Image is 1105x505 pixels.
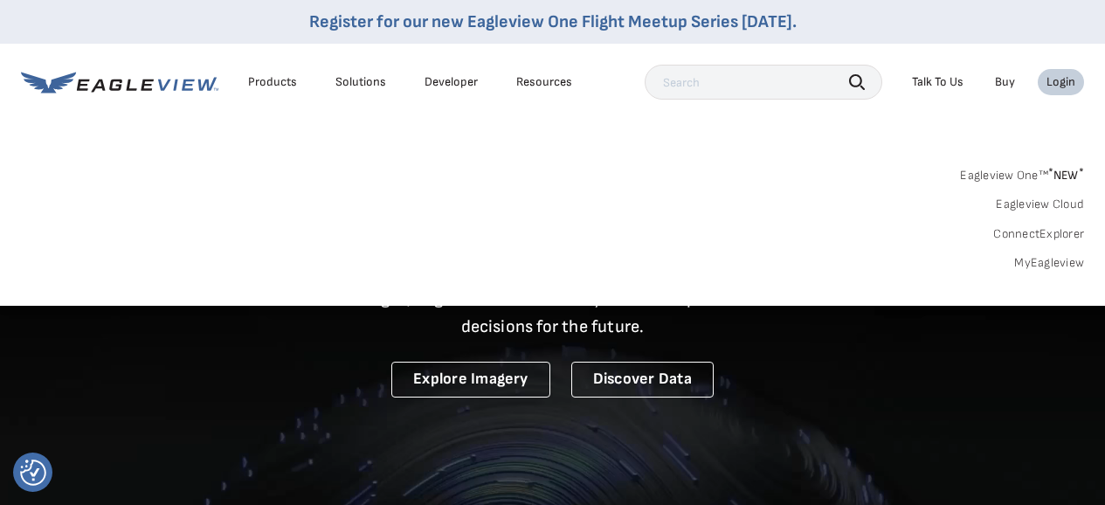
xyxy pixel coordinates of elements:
a: Eagleview Cloud [996,197,1084,212]
a: Explore Imagery [391,362,550,398]
a: Developer [425,74,478,90]
div: Products [248,74,297,90]
input: Search [645,65,882,100]
img: Revisit consent button [20,460,46,486]
a: Eagleview One™*NEW* [960,163,1084,183]
div: Login [1046,74,1075,90]
span: NEW [1048,168,1084,183]
button: Consent Preferences [20,460,46,486]
a: MyEagleview [1014,255,1084,271]
div: Solutions [335,74,386,90]
div: Resources [516,74,572,90]
a: Register for our new Eagleview One Flight Meetup Series [DATE]. [309,11,797,32]
a: ConnectExplorer [993,226,1084,242]
a: Discover Data [571,362,714,398]
div: Talk To Us [912,74,963,90]
a: Buy [995,74,1015,90]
